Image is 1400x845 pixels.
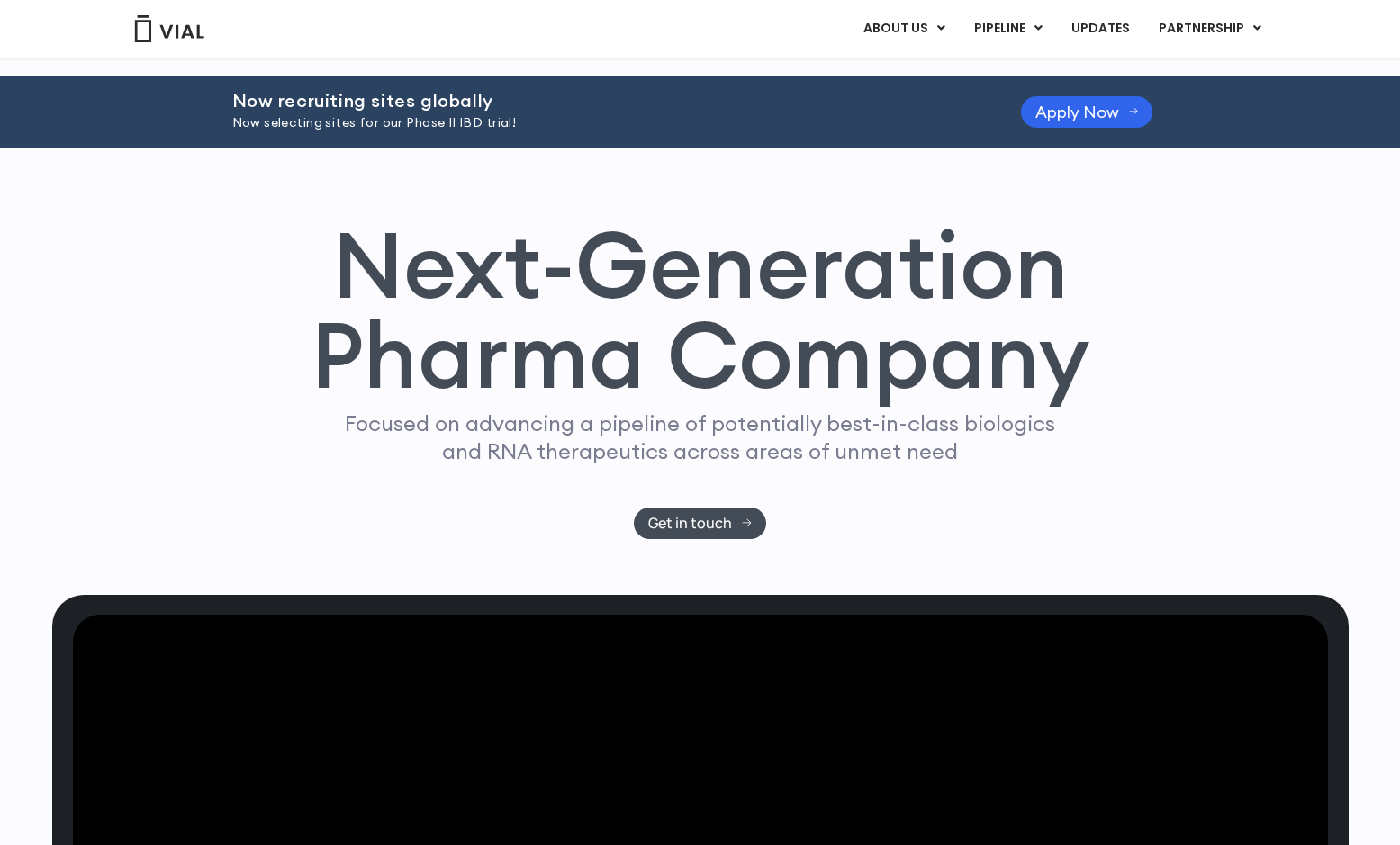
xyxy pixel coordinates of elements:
a: PARTNERSHIPMenu Toggle [1144,13,1276,44]
p: Now selecting sites for our Phase II IBD trial! [232,113,976,133]
span: Apply Now [1035,105,1119,119]
a: Apply Now [1021,96,1153,128]
img: Vial Logo [133,15,205,42]
p: Focused on advancing a pipeline of potentially best-in-class biologics and RNA therapeutics acros... [338,409,1063,465]
h1: Next-Generation Pharma Company [311,220,1090,401]
span: Get in touch [648,517,732,530]
a: ABOUT USMenu Toggle [849,13,959,44]
a: PIPELINEMenu Toggle [960,13,1056,44]
h2: Now recruiting sites globally [232,91,976,111]
a: Get in touch [634,508,766,539]
a: UPDATES [1057,13,1143,44]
